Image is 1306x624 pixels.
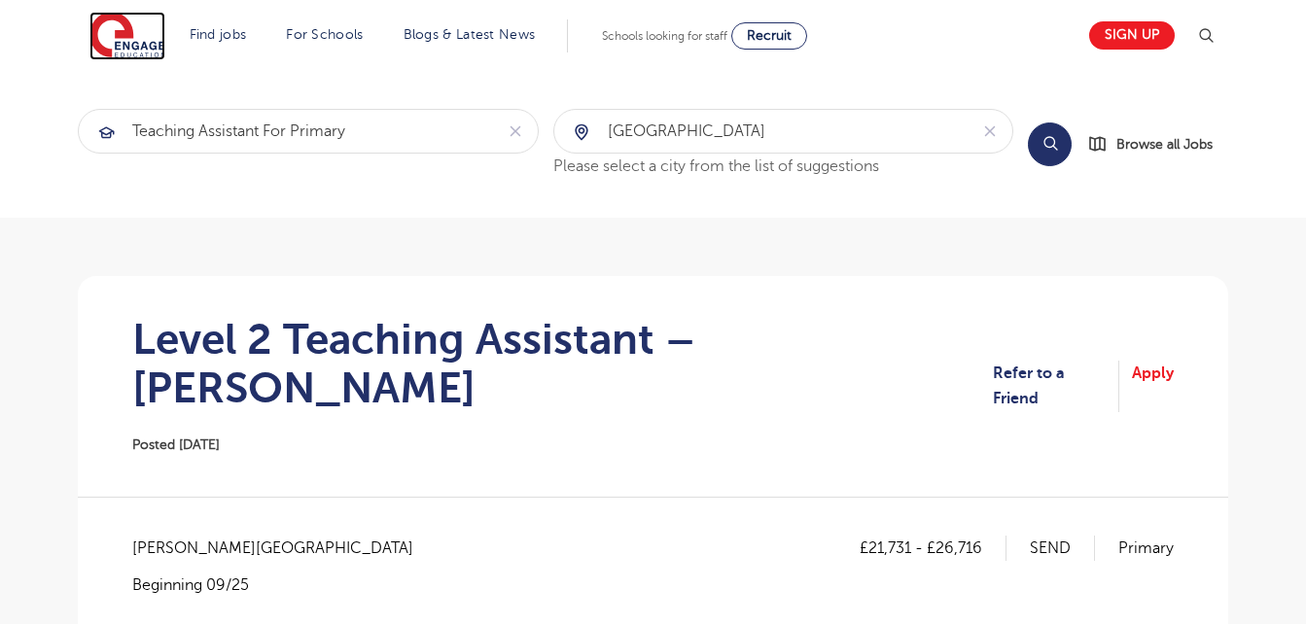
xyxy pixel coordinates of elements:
div: Submit [553,109,1014,154]
p: Primary [1118,536,1174,561]
span: Browse all Jobs [1116,133,1213,156]
p: SEND [1030,536,1095,561]
span: Schools looking for staff [602,29,727,43]
span: Please select a city from the list of suggestions [553,157,879,175]
a: Apply [1132,361,1174,412]
a: Blogs & Latest News [404,27,536,42]
a: For Schools [286,27,363,42]
button: Clear [968,110,1012,153]
a: Refer to a Friend [993,361,1119,412]
input: Submit [554,110,969,153]
p: Beginning 09/25 [132,574,433,596]
img: Engage Education [89,12,165,60]
a: Sign up [1089,21,1175,50]
div: Submit [78,109,539,154]
button: Search [1028,122,1072,166]
h1: Level 2 Teaching Assistant – [PERSON_NAME] [132,315,993,412]
button: Clear [493,110,538,153]
a: Find jobs [190,27,247,42]
span: Recruit [747,28,792,43]
a: Recruit [731,22,807,50]
p: £21,731 - £26,716 [860,536,1006,561]
span: [PERSON_NAME][GEOGRAPHIC_DATA] [132,536,433,561]
span: Posted [DATE] [132,437,220,452]
input: Submit [79,110,493,153]
a: Browse all Jobs [1087,133,1228,156]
